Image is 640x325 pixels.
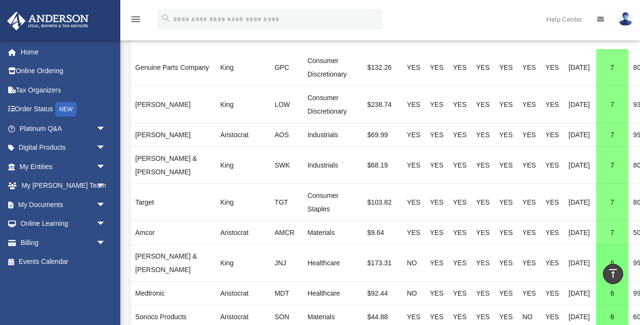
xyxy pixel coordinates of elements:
[130,49,216,86] td: Genuine Parts Company
[161,13,171,24] i: search
[216,281,270,305] td: Aristocrat
[618,12,633,26] img: User Pic
[96,119,115,139] span: arrow_drop_down
[270,221,303,244] td: AMCR
[541,49,564,86] td: YES
[130,244,216,281] td: [PERSON_NAME] & [PERSON_NAME]
[7,80,120,100] a: Tax Organizers
[541,244,564,281] td: YES
[425,123,448,146] td: YES
[495,183,518,221] td: YES
[7,119,120,138] a: Platinum Q&Aarrow_drop_down
[448,146,472,183] td: YES
[564,146,596,183] td: [DATE]
[448,281,472,305] td: YES
[130,183,216,221] td: Target
[303,183,362,221] td: Consumer Staples
[518,146,541,183] td: YES
[564,183,596,221] td: [DATE]
[303,244,362,281] td: Healthcare
[4,12,91,30] img: Anderson Advisors Platinum Portal
[541,183,564,221] td: YES
[448,221,472,244] td: YES
[564,123,596,146] td: [DATE]
[402,183,425,221] td: YES
[55,102,77,117] div: NEW
[362,183,402,221] td: $103.82
[518,86,541,123] td: YES
[7,100,120,119] a: Order StatusNEW
[130,146,216,183] td: [PERSON_NAME] & [PERSON_NAME]
[596,123,628,146] td: 7
[402,49,425,86] td: YES
[216,146,270,183] td: King
[495,146,518,183] td: YES
[303,281,362,305] td: Healthcare
[472,123,495,146] td: YES
[518,123,541,146] td: YES
[402,281,425,305] td: NO
[603,264,623,284] a: vertical_align_top
[596,221,628,244] td: 7
[216,183,270,221] td: King
[270,183,303,221] td: TGT
[518,221,541,244] td: YES
[362,244,402,281] td: $173.31
[7,138,120,157] a: Digital Productsarrow_drop_down
[362,146,402,183] td: $68.19
[362,221,402,244] td: $9.64
[607,268,619,279] i: vertical_align_top
[495,123,518,146] td: YES
[518,183,541,221] td: YES
[96,195,115,215] span: arrow_drop_down
[541,221,564,244] td: YES
[402,244,425,281] td: NO
[495,281,518,305] td: YES
[448,183,472,221] td: YES
[564,49,596,86] td: [DATE]
[303,86,362,123] td: Consumer Discretionary
[518,49,541,86] td: YES
[564,86,596,123] td: [DATE]
[425,221,448,244] td: YES
[7,233,120,252] a: Billingarrow_drop_down
[96,214,115,234] span: arrow_drop_down
[596,86,628,123] td: 7
[402,123,425,146] td: YES
[270,49,303,86] td: GPC
[564,221,596,244] td: [DATE]
[472,221,495,244] td: YES
[472,86,495,123] td: YES
[472,183,495,221] td: YES
[472,281,495,305] td: YES
[425,244,448,281] td: YES
[216,244,270,281] td: King
[216,49,270,86] td: King
[303,49,362,86] td: Consumer Discretionary
[96,233,115,253] span: arrow_drop_down
[362,123,402,146] td: $69.99
[362,86,402,123] td: $238.74
[7,252,120,272] a: Events Calendar
[472,49,495,86] td: YES
[130,17,141,25] a: menu
[216,221,270,244] td: Aristocrat
[130,221,216,244] td: Amcor
[518,244,541,281] td: YES
[130,281,216,305] td: Medtronic
[270,123,303,146] td: AOS
[541,281,564,305] td: YES
[270,281,303,305] td: MDT
[518,281,541,305] td: YES
[425,86,448,123] td: YES
[596,49,628,86] td: 7
[425,281,448,305] td: YES
[448,244,472,281] td: YES
[448,123,472,146] td: YES
[472,146,495,183] td: YES
[596,244,628,281] td: 6
[596,146,628,183] td: 7
[425,183,448,221] td: YES
[7,62,120,81] a: Online Ordering
[216,86,270,123] td: King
